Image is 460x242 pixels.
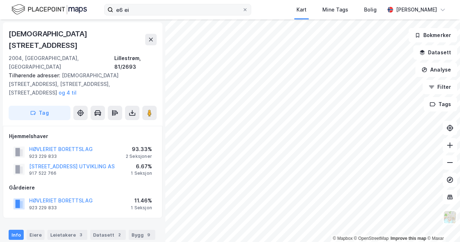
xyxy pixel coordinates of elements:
button: Datasett [413,45,457,60]
iframe: Chat Widget [424,207,460,242]
div: 923 229 833 [29,205,57,211]
div: Lillestrøm, 81/2693 [114,54,157,71]
div: [DEMOGRAPHIC_DATA][STREET_ADDRESS] [9,28,145,51]
div: Eiere [27,230,45,240]
div: 11.46% [131,196,152,205]
div: 6.67% [131,162,152,171]
div: Datasett [90,230,126,240]
button: Tags [424,97,457,111]
img: logo.f888ab2527a4732fd821a326f86c7f29.svg [11,3,87,16]
div: Kart [296,5,307,14]
span: Tilhørende adresser: [9,72,62,78]
div: 9 [145,231,152,238]
div: 2 Seksjoner [126,154,152,159]
input: Søk på adresse, matrikkel, gårdeiere, leietakere eller personer [113,4,242,15]
button: Tag [9,106,70,120]
div: Info [9,230,24,240]
div: 2 [116,231,123,238]
div: Bolig [364,5,377,14]
a: Improve this map [391,236,426,241]
div: 1 Seksjon [131,205,152,211]
button: Bokmerker [409,28,457,42]
div: [PERSON_NAME] [396,5,437,14]
div: Mine Tags [322,5,348,14]
div: Leietakere [47,230,87,240]
button: Filter [423,80,457,94]
div: 1 Seksjon [131,170,152,176]
div: 2004, [GEOGRAPHIC_DATA], [GEOGRAPHIC_DATA] [9,54,114,71]
div: Gårdeiere [9,183,156,192]
div: Hjemmelshaver [9,132,156,141]
div: Bygg [129,230,155,240]
div: 93.33% [126,145,152,154]
div: 3 [77,231,84,238]
a: OpenStreetMap [354,236,389,241]
button: Analyse [415,63,457,77]
div: [DEMOGRAPHIC_DATA][STREET_ADDRESS], [STREET_ADDRESS], [STREET_ADDRESS] [9,71,151,97]
a: Mapbox [333,236,353,241]
div: 923 229 833 [29,154,57,159]
div: 917 522 766 [29,170,56,176]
